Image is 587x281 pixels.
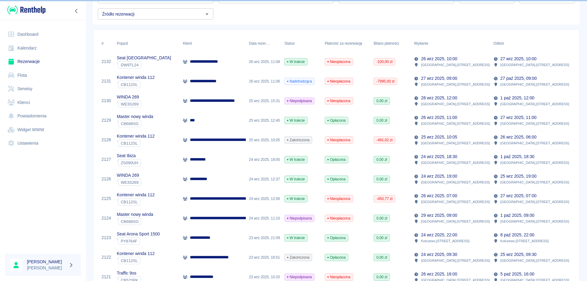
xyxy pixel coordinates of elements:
[117,237,160,245] div: `
[285,176,307,182] span: W trakcie
[421,95,457,101] p: 28 wrz 2025, 12:00
[374,137,395,143] span: -491,02 zł
[117,133,155,139] p: Kontener winda 112
[285,196,307,202] span: W trakcie
[374,216,389,221] span: 0,00 zł
[285,216,314,221] span: Niepodpisana
[5,109,81,123] a: Powiadomienia
[117,81,155,88] div: `
[117,211,153,218] p: Master nowy winda
[500,258,569,263] p: [GEOGRAPHIC_DATA] , [STREET_ADDRESS]
[117,139,155,147] div: `
[371,35,411,52] div: Bilans płatności
[325,35,362,52] div: Płatność za rezerwację
[249,35,270,52] div: Data rezerwacji
[374,59,395,65] span: -100,00 zł
[325,255,348,260] span: Opłacona
[5,55,81,68] a: Rezerwacje
[117,231,160,237] p: Seat Arona Sport 1500
[246,91,281,111] div: 25 wrz 2025, 15:31
[374,79,397,84] span: -7995,00 zł
[421,121,490,126] p: [GEOGRAPHIC_DATA] , [STREET_ADDRESS]
[117,172,141,179] p: WINDA 269
[421,134,457,140] p: 25 wrz 2025, 10:05
[421,153,457,160] p: 24 wrz 2025, 18:30
[421,199,490,205] p: [GEOGRAPHIC_DATA] , [STREET_ADDRESS]
[374,196,395,202] span: -450,77 zł
[5,82,81,96] a: Serwisy
[500,219,569,224] p: [GEOGRAPHIC_DATA] , [STREET_ADDRESS]
[421,238,469,244] p: Kolczewo , [STREET_ADDRESS]
[421,219,490,224] p: [GEOGRAPHIC_DATA] , [STREET_ADDRESS]
[117,61,171,68] div: `
[117,159,141,166] div: `
[5,41,81,55] a: Kalendarz
[5,5,46,15] a: Renthelp logo
[114,35,180,52] div: Pojazd
[102,195,111,202] a: 2125
[285,157,307,162] span: W trakcie
[270,39,278,48] button: Sort
[118,63,141,67] span: DW9TL24
[117,113,153,120] p: Master nowy winda
[118,82,140,87] span: CB112SL
[500,271,534,277] p: 5 paź 2025, 16:00
[500,56,537,62] p: 27 wrz 2025, 10:00
[102,235,111,241] a: 2123
[421,212,457,219] p: 29 wrz 2025, 09:00
[500,160,569,165] p: [GEOGRAPHIC_DATA] , [STREET_ADDRESS]
[421,82,490,87] p: [GEOGRAPHIC_DATA] , [STREET_ADDRESS]
[490,35,570,52] div: Odbiór
[421,62,490,68] p: [GEOGRAPHIC_DATA] , [STREET_ADDRESS]
[325,196,353,202] span: Nieopłacona
[421,56,457,62] p: 26 wrz 2025, 10:00
[421,193,457,199] p: 26 wrz 2025, 07:00
[118,258,140,263] span: CB112SL
[500,173,537,179] p: 25 wrz 2025, 19:00
[421,101,490,107] p: [GEOGRAPHIC_DATA] , [STREET_ADDRESS]
[246,150,281,169] div: 24 wrz 2025, 18:05
[285,137,312,143] span: Zakończona
[102,215,111,221] a: 2124
[500,114,537,121] p: 27 wrz 2025, 11:00
[117,179,141,186] div: `
[322,35,371,52] div: Płatność za rezerwację
[117,74,155,81] p: Kontener winda 112
[284,35,295,52] div: Status
[325,118,348,123] span: Opłacona
[117,55,171,61] p: Seat [GEOGRAPHIC_DATA]
[102,117,111,124] a: 2129
[325,59,353,65] span: Nieopłacona
[325,176,348,182] span: Opłacona
[421,140,490,146] p: [GEOGRAPHIC_DATA] , [STREET_ADDRESS]
[117,270,141,276] p: Traffic 9os
[281,35,322,52] div: Status
[246,72,281,91] div: 26 wrz 2025, 11:06
[421,160,490,165] p: [GEOGRAPHIC_DATA] , [STREET_ADDRESS]
[117,100,141,108] div: `
[421,271,457,277] p: 26 wrz 2025, 16:00
[325,216,353,221] span: Nieopłacona
[325,235,348,241] span: Opłacona
[72,7,81,15] button: Zwiń nawigację
[285,235,307,241] span: W trakcie
[500,121,569,126] p: [GEOGRAPHIC_DATA] , [STREET_ADDRESS]
[285,255,312,260] span: Zakończona
[374,157,389,162] span: 0,00 zł
[285,59,307,65] span: W trakcie
[500,82,569,87] p: [GEOGRAPHIC_DATA] , [STREET_ADDRESS]
[500,95,534,101] p: 1 paź 2025, 12:00
[5,28,81,41] a: Dashboard
[102,156,111,163] a: 2127
[118,219,141,224] span: CB668SG
[246,35,281,52] div: Data rezerwacji
[500,134,537,140] p: 26 wrz 2025, 06:00
[504,39,513,48] button: Sort
[493,35,504,52] div: Odbiór
[117,250,155,257] p: Kontener winda 112
[500,75,537,82] p: 27 paź 2025, 09:00
[117,94,141,100] p: WINDA 269
[27,265,66,271] p: [PERSON_NAME]
[500,193,537,199] p: 27 wrz 2025, 07:00
[285,118,307,123] span: W trakcie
